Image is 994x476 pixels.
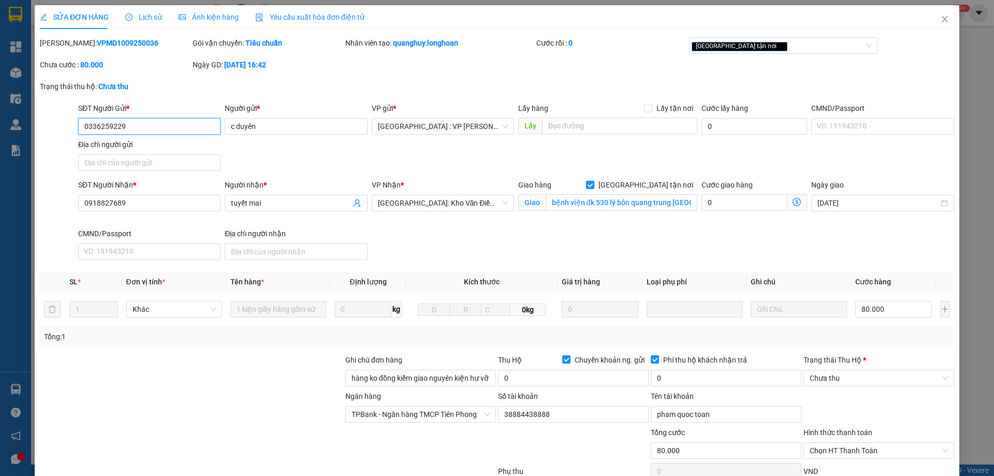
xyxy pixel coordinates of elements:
[193,37,343,49] div: Gói vận chuyển:
[518,181,551,189] span: Giao hàng
[78,103,221,114] div: SĐT Người Gửi
[78,228,221,239] div: CMND/Passport
[651,392,694,400] label: Tên tài khoản
[542,118,697,134] input: Dọc đường
[40,13,109,21] span: SỬA ĐƠN HÀNG
[498,406,649,423] input: Số tài khoản
[225,179,367,191] div: Người nhận
[245,39,282,47] b: Tiêu chuẩn
[498,356,522,364] span: Thu Hộ
[810,443,948,458] span: Chọn HT Thanh Toán
[393,39,458,47] b: quanghuy.longhoan
[40,37,191,49] div: [PERSON_NAME]:
[803,354,954,366] div: Trạng thái Thu Hộ
[518,104,548,112] span: Lấy hàng
[642,272,747,292] th: Loại phụ phí
[803,467,818,475] span: VND
[40,59,191,70] div: Chưa cước :
[701,181,753,189] label: Cước giao hàng
[345,37,534,49] div: Nhân viên tạo:
[255,13,264,22] img: icon
[69,278,78,286] span: SL
[352,407,490,422] span: TPBank - Ngân hàng TMCP Tiên Phong
[40,81,229,92] div: Trạng thái thu hộ:
[940,301,950,318] button: plus
[230,301,326,318] input: VD: Bàn, Ghế
[651,428,685,437] span: Tổng cước
[817,197,938,209] input: Ngày giao
[40,13,47,21] span: edit
[701,194,787,211] input: Cước giao hàng
[230,278,264,286] span: Tên hàng
[747,272,851,292] th: Ghi chú
[518,118,542,134] span: Lấy
[225,243,367,260] input: Địa chỉ của người nhận
[536,37,687,49] div: Cước rồi :
[518,194,546,211] span: Giao
[562,278,600,286] span: Giá trị hàng
[78,154,221,171] input: Địa chỉ của người gửi
[193,59,343,70] div: Ngày GD:
[179,13,186,21] span: picture
[810,370,948,386] span: Chưa thu
[225,228,367,239] div: Địa chỉ người nhận
[930,5,959,34] button: Close
[349,278,386,286] span: Định lượng
[510,304,545,316] span: 0kg
[692,42,787,51] span: [GEOGRAPHIC_DATA] tận nơi
[811,181,844,189] label: Ngày giao
[255,13,364,21] span: Yêu cầu xuất hóa đơn điện tử
[225,103,367,114] div: Người gửi
[125,13,162,21] span: Lịch sử
[449,304,481,316] input: R
[571,354,649,366] span: Chuyển khoản ng. gửi
[98,82,128,91] b: Chưa thu
[803,428,872,437] label: Hình thức thanh toán
[811,103,954,114] div: CMND/Passport
[568,39,573,47] b: 0
[659,354,751,366] span: Phí thu hộ khách nhận trả
[701,104,748,112] label: Cước lấy hàng
[701,118,807,135] input: Cước lấy hàng
[345,392,381,400] label: Ngân hàng
[125,13,133,21] span: clock-circle
[941,15,949,23] span: close
[44,301,61,318] button: delete
[378,195,508,211] span: Hà Nội: Kho Văn Điển Thanh Trì
[546,194,697,211] input: Giao tận nơi
[651,406,801,423] input: Tên tài khoản
[345,370,496,386] input: Ghi chú đơn hàng
[793,198,801,206] span: dollar-circle
[78,179,221,191] div: SĐT Người Nhận
[594,179,697,191] span: [GEOGRAPHIC_DATA] tận nơi
[353,199,361,207] span: user-add
[562,301,639,318] input: 0
[418,304,450,316] input: D
[464,278,500,286] span: Kích thước
[345,356,402,364] label: Ghi chú đơn hàng
[78,139,221,150] div: Địa chỉ người gửi
[179,13,239,21] span: Ảnh kiện hàng
[778,44,783,49] span: close
[44,331,384,342] div: Tổng: 1
[751,301,846,318] input: Ghi Chú
[80,61,103,69] b: 80.000
[378,119,508,134] span: Hà Nội : VP Nam Từ Liêm
[372,103,514,114] div: VP gửi
[498,392,538,400] label: Số tài khoản
[133,301,216,317] span: Khác
[126,278,165,286] span: Đơn vị tính
[391,301,402,318] span: kg
[97,39,158,47] b: VPMD1009250036
[224,61,266,69] b: [DATE] 16:42
[372,181,401,189] span: VP Nhận
[652,103,697,114] span: Lấy tận nơi
[481,304,510,316] input: C
[855,278,891,286] span: Cước hàng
